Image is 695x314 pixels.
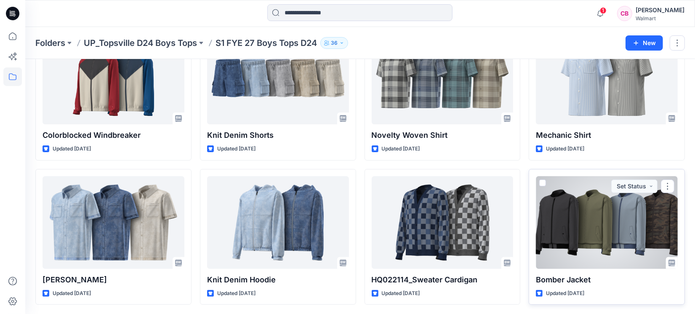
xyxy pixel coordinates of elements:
p: Novelty Woven Shirt [372,129,514,141]
p: Mechanic Shirt [536,129,678,141]
a: Folders [35,37,65,49]
a: UP_Topsville D24 Boys Tops [84,37,197,49]
p: Updated [DATE] [53,289,91,298]
p: Updated [DATE] [546,289,584,298]
button: 36 [320,37,348,49]
a: Knit Denim Hoodie [207,176,349,269]
a: Mechanic Shirt [536,32,678,124]
p: 36 [331,38,338,48]
p: Updated [DATE] [546,145,584,153]
a: HQ022114_Sweater Cardigan [372,176,514,269]
a: Knit Denim Shorts [207,32,349,124]
p: Colorblocked Windbreaker [43,129,184,141]
p: HQ022114_Sweater Cardigan [372,274,514,286]
p: S1 FYE 27 Boys Tops D24 [216,37,317,49]
a: Bomber Jacket [536,176,678,269]
button: New [626,35,663,51]
p: [PERSON_NAME] [43,274,184,286]
p: Knit Denim Shorts [207,129,349,141]
p: Updated [DATE] [217,145,256,153]
p: Updated [DATE] [382,145,420,153]
div: Walmart [636,15,684,21]
span: 1 [600,7,607,14]
div: CB [617,6,632,21]
div: [PERSON_NAME] [636,5,684,15]
a: Novelty Woven Shirt [372,32,514,124]
a: Colorblocked Windbreaker [43,32,184,124]
p: Updated [DATE] [53,145,91,153]
a: Denim Shirt [43,176,184,269]
p: Knit Denim Hoodie [207,274,349,286]
p: Bomber Jacket [536,274,678,286]
p: Updated [DATE] [217,289,256,298]
p: Updated [DATE] [382,289,420,298]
